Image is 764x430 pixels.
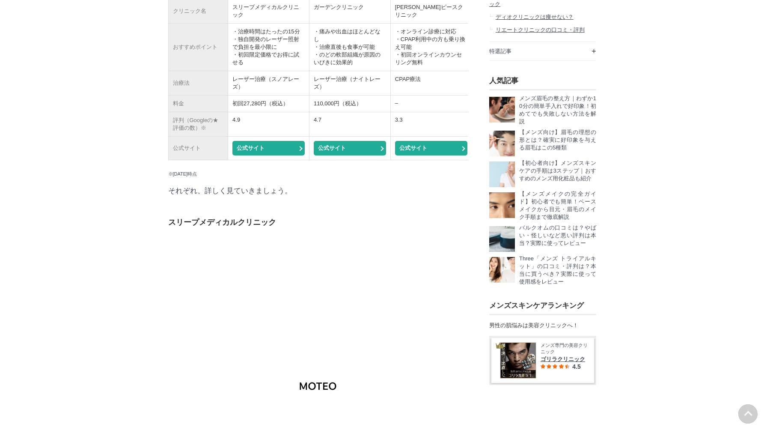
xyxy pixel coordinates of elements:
a: (opens in a new tab) [395,141,467,155]
a: Three「メンズ トライアルキット」の口コミ・評判は？本当に買うべき？実際に使って使用感をレビュー [489,257,596,286]
span: 特選記事 [489,48,511,54]
td: CPAP療法 [390,71,472,96]
td: 110,000円（税込） [309,96,390,112]
a: 【初心者向け】メンズスキンケアの手順は3ステップ｜おすすめのメンズ用化粧品も紹介 [489,161,596,187]
p: それぞれ、詳しく見ていきましょう。 [168,186,468,196]
a: リエートクリニックの口コミ・評判 [489,24,596,36]
p: 【メンズメイクの完全ガイド】初心者でも簡単！ベースメイクから目元・眉毛のメイク手順まで徹底解説 [519,190,596,221]
span: 4.5 [572,363,580,370]
td: 料金 [168,96,228,112]
td: ・オンライン診療に対応 ・CPAP利用中の方も乗り換え可能 ・初回オンラインカウンセリング無料 [390,24,472,71]
a: メンズ眉毛の整え方｜わずか10分の簡単手入れで好印象！初めてでも失敗しない方法を解説 [489,97,596,125]
td: 評判（Googleの★評価の数）※ [168,112,228,137]
img: PAGE UP [738,404,758,424]
td: – [390,96,472,112]
a: 【メンズ向け】眉毛の理想の形とは？確実に好印象を与える眉毛はこの5種類 [489,131,596,156]
a: 【メンズメイクの完全ガイド】初心者でも簡単！ベースメイクから目元・眉毛のメイク手順まで徹底解説 [489,192,596,221]
p: メンズ眉毛の整え方｜わずか10分の簡単手入れで好印象！初めてでも失敗しない方法を解説 [519,95,596,125]
a: (opens in a new tab) [232,141,305,155]
span: ゴリラクリニック [541,355,588,363]
p: Three「メンズ トライアルキット」の口コミ・評判は？本当に買うべき？実際に使って使用感をレビュー [519,255,596,286]
p: ※[DATE]時点 [168,171,468,177]
span: スリープメディカルクリニック [168,218,276,227]
td: 4.7 [309,112,390,137]
a: (opens in a new tab) [314,141,386,155]
p: バルクオムの口コミは？やばい・怪しいなど悪い評判は本当？実際に使ってレビュー [519,224,596,247]
p: 【初心者向け】メンズスキンケアの手順は3ステップ｜おすすめのメンズ用化粧品も紹介 [519,159,596,182]
img: ゴリラ洗顔 [500,343,536,378]
span: リエートクリニックの口コミ・評判 [496,27,585,33]
a: ディオクリニックは痩せない？ [489,11,596,24]
td: ・治療時間はたったの15分 ・独自開発のレーザー照射で負担を最小限に ・初回限定価格でお得に試せる [228,24,309,71]
span: メンズ専門の美容クリニック [541,342,588,355]
td: 4.9 [228,112,309,137]
td: 3.3 [390,112,472,137]
td: 治療法 [168,71,228,96]
td: 初回27,280円（税込） [228,96,309,112]
h3: メンズスキンケアランキング [489,301,596,311]
td: 公式サイト [168,137,228,160]
h3: 人気記事 [489,76,596,90]
td: ・痛みや出血はほとんどなし ・治療直後も食事が可能 ・のどの軟部組織が原因のいびきに効果的 [309,24,390,71]
p: 【メンズ向け】眉毛の理想の形とは？確実に好印象を与える眉毛はこの5種類 [519,128,596,152]
span: ディオクリニックは痩せない？ [496,14,574,20]
td: レーザー治療（ナイトレーズ） [309,71,390,96]
div: 男性の肌悩みは美容クリニックへ！ [489,322,596,329]
td: おすすめポイント [168,24,228,71]
a: ゴリラ洗顔 メンズ専門の美容クリニック ゴリラクリニック 4.5 [500,342,588,379]
td: レーザー治療（スノアレーズ） [228,71,309,96]
a: 特選記事 [489,42,596,60]
a: バルクオムの口コミは？やばい・怪しいなど悪い評判は本当？実際に使ってレビュー [489,226,596,252]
